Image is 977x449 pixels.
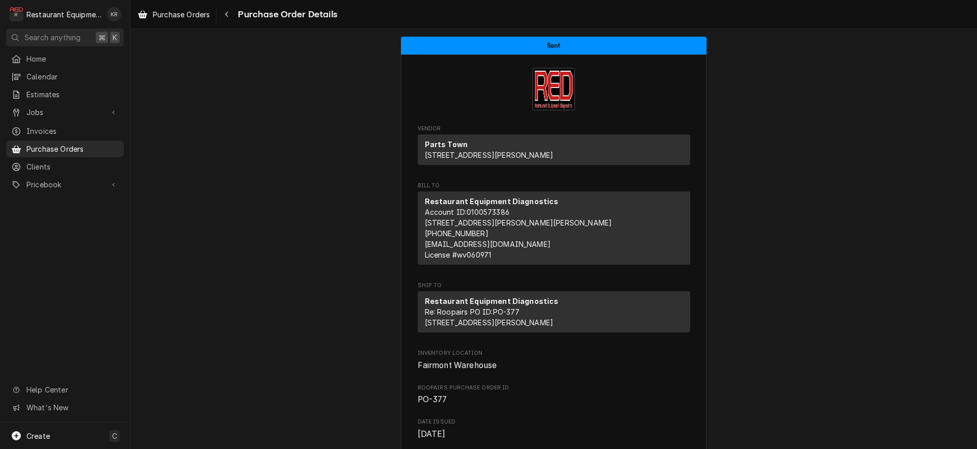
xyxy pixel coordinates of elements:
span: Ship To [418,282,690,290]
span: Bill To [418,182,690,190]
div: Bill To [418,191,690,269]
span: [DATE] [418,429,446,439]
a: Invoices [6,123,124,139]
div: Kelli Robinette's Avatar [107,7,121,21]
a: [PHONE_NUMBER] [425,229,488,238]
div: Vendor [418,134,690,169]
span: Purchase Orders [26,144,119,154]
span: Fairmont Warehouse [418,360,497,370]
span: Vendor [418,125,690,133]
strong: Restaurant Equipment Diagnostics [425,297,559,305]
a: Go to What's New [6,399,124,416]
a: Calendar [6,68,124,85]
span: Inventory Location [418,359,690,372]
div: Vendor [418,134,690,165]
span: ⌘ [98,32,105,43]
button: Navigate back [219,6,235,22]
span: License # wv060971 [425,250,492,259]
span: Help Center [26,384,118,395]
span: PO-377 [418,395,447,404]
strong: Restaurant Equipment Diagnostics [425,197,559,206]
span: [STREET_ADDRESS][PERSON_NAME][PERSON_NAME] [425,218,612,227]
div: Purchase Order Ship To [418,282,690,337]
a: Clients [6,158,124,175]
span: Sent [547,42,561,49]
div: R [9,7,23,21]
a: Purchase Orders [133,6,214,23]
span: Re: Roopairs PO ID: PO-377 [425,307,520,316]
div: Restaurant Equipment Diagnostics's Avatar [9,7,23,21]
div: Ship To [418,291,690,336]
div: Restaurant Equipment Diagnostics [26,9,101,20]
div: Status [401,37,707,54]
div: Purchase Order Bill To [418,182,690,269]
a: Home [6,50,124,67]
a: [EMAIL_ADDRESS][DOMAIN_NAME] [425,240,551,248]
span: Account ID: 0100573386 [425,208,509,216]
a: Estimates [6,86,124,103]
div: Inventory Location [418,349,690,371]
div: Roopairs Purchase Order ID [418,384,690,406]
span: Purchase Order Details [235,8,337,21]
div: Purchase Order Vendor [418,125,690,170]
span: Clients [26,161,119,172]
span: Roopairs Purchase Order ID [418,394,690,406]
span: Roopairs Purchase Order ID [418,384,690,392]
span: Purchase Orders [153,9,210,20]
span: Jobs [26,107,103,118]
span: C [112,431,117,441]
div: Bill To [418,191,690,265]
strong: Parts Town [425,140,468,149]
span: Estimates [26,89,119,100]
span: Search anything [24,32,80,43]
div: Date Issued [418,418,690,440]
span: Home [26,53,119,64]
span: Date Issued [418,418,690,426]
span: Calendar [26,71,119,82]
a: Go to Pricebook [6,176,124,193]
span: Invoices [26,126,119,136]
a: Go to Jobs [6,104,124,121]
span: Inventory Location [418,349,690,357]
span: K [113,32,117,43]
button: Search anything⌘K [6,29,124,46]
span: [STREET_ADDRESS][PERSON_NAME] [425,151,554,159]
span: [STREET_ADDRESS][PERSON_NAME] [425,318,554,327]
img: Logo [532,68,575,110]
div: Ship To [418,291,690,332]
a: Purchase Orders [6,141,124,157]
a: Go to Help Center [6,381,124,398]
span: What's New [26,402,118,413]
div: KR [107,7,121,21]
span: Date Issued [418,428,690,440]
span: Create [26,432,50,440]
span: Pricebook [26,179,103,190]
